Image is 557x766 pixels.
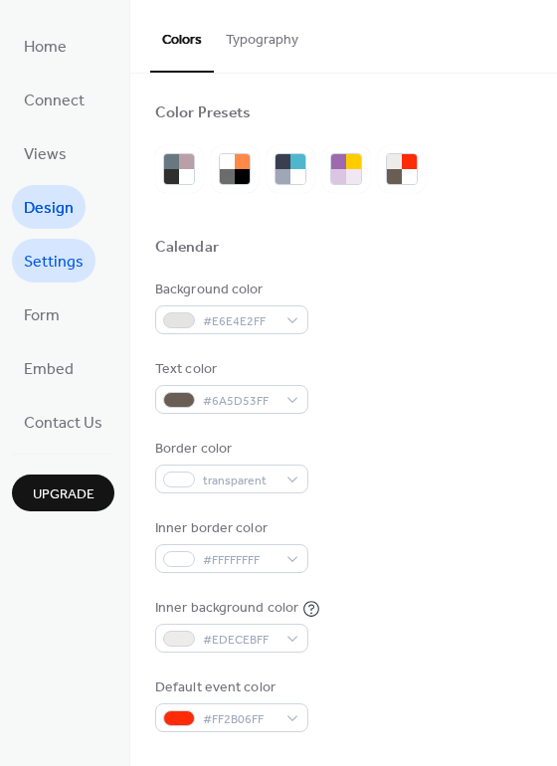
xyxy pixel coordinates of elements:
span: transparent [203,471,277,491]
a: Connect [12,78,96,121]
div: Background color [155,280,304,300]
span: #E6E4E2FF [203,311,277,332]
span: Home [24,32,67,64]
div: Color Presets [155,103,251,124]
a: Design [12,185,86,229]
div: Border color [155,439,304,460]
span: Views [24,139,67,171]
span: #6A5D53FF [203,391,277,412]
a: Views [12,131,79,175]
span: Form [24,300,60,332]
span: Design [24,193,74,225]
a: Settings [12,239,95,283]
a: Contact Us [12,400,114,444]
div: Inner background color [155,598,298,619]
button: Upgrade [12,475,114,511]
div: Calendar [155,238,219,259]
div: Default event color [155,677,304,698]
span: #EDECEBFF [203,630,277,651]
a: Home [12,24,79,68]
a: Embed [12,346,86,390]
span: Contact Us [24,408,102,440]
span: Upgrade [33,484,94,505]
span: #FFFFFFFF [203,550,277,571]
a: Form [12,292,72,336]
span: Connect [24,86,85,117]
span: Settings [24,247,84,279]
span: #FF2B06FF [203,709,277,730]
div: Text color [155,359,304,380]
span: Embed [24,354,74,386]
div: Inner border color [155,518,304,539]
